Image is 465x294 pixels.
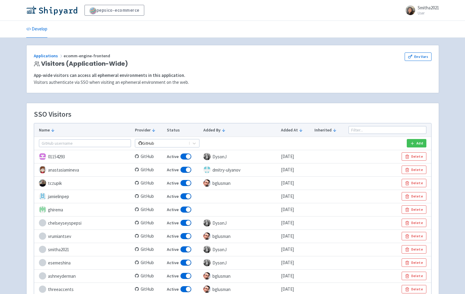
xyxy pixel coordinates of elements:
[402,179,426,187] button: Delete
[133,243,165,256] td: GitHub
[202,256,279,269] td: DysonJ
[281,233,294,239] time: [DATE]
[133,256,165,269] td: GitHub
[34,203,133,216] td: ghirema
[202,163,279,176] td: dmitry-ulyanov
[281,207,294,212] time: [DATE]
[167,166,179,173] span: Active
[202,150,279,163] td: DysonJ
[402,205,426,214] button: Delete
[133,163,165,176] td: GitHub
[402,245,426,254] button: Delete
[133,269,165,283] td: GitHub
[133,150,165,163] td: GitHub
[34,150,133,163] td: 01154293
[133,190,165,203] td: GitHub
[281,286,294,292] time: [DATE]
[349,126,426,134] input: Filter...
[281,167,294,172] time: [DATE]
[202,176,279,190] td: bglusman
[34,190,133,203] td: jamielinpep
[34,53,64,58] a: Applications
[314,127,345,133] button: Inherited
[167,180,179,187] span: Active
[34,256,133,269] td: esemeshina
[402,5,439,15] a: Smitha2021 User
[34,216,133,229] td: chelseyseyspepsi
[34,110,72,118] h3: SSO Visitors
[41,60,128,67] span: Visitors (Application-Wide)
[202,216,279,229] td: DysonJ
[281,180,294,186] time: [DATE]
[133,216,165,229] td: GitHub
[26,5,77,15] img: Shipyard logo
[167,286,179,293] span: Active
[402,232,426,240] button: Delete
[203,127,277,133] button: Added By
[165,123,201,137] th: Status
[402,285,426,293] button: Delete
[202,243,279,256] td: DysonJ
[167,259,179,266] span: Active
[133,176,165,190] td: GitHub
[281,273,294,279] time: [DATE]
[281,193,294,199] time: [DATE]
[167,206,179,213] span: Active
[39,139,131,147] input: GitHub username
[281,127,311,133] button: Added At
[405,52,431,61] a: Env Vars
[281,220,294,226] time: [DATE]
[64,53,111,58] span: ecomm-engine-frontend
[281,260,294,265] time: [DATE]
[84,5,144,16] a: pepsico-ecommerce
[133,203,165,216] td: GitHub
[402,166,426,174] button: Delete
[402,272,426,280] button: Delete
[135,127,163,133] button: Provider
[167,220,179,226] span: Active
[34,229,133,243] td: vrumiantsev
[167,193,179,200] span: Active
[202,229,279,243] td: bglusman
[34,72,185,78] strong: App-wide visitors can access all ephemeral environments in this application.
[167,273,179,280] span: Active
[167,233,179,240] span: Active
[281,153,294,159] time: [DATE]
[34,163,133,176] td: anastasiamineva
[402,258,426,267] button: Delete
[407,139,426,147] button: Add
[402,192,426,201] button: Delete
[167,153,179,160] span: Active
[133,229,165,243] td: GitHub
[26,21,47,38] a: Develop
[202,269,279,283] td: bglusman
[281,246,294,252] time: [DATE]
[167,246,179,253] span: Active
[34,243,133,256] td: smitha2021
[418,5,439,11] span: Smitha2021
[34,269,133,283] td: ashneyderman
[402,219,426,227] button: Delete
[39,127,131,133] button: Name
[402,152,426,161] button: Delete
[34,176,133,190] td: tczupik
[34,79,432,86] p: Visitors authenticate via SSO when visiting an ephemeral environment on the web.
[418,11,439,15] small: User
